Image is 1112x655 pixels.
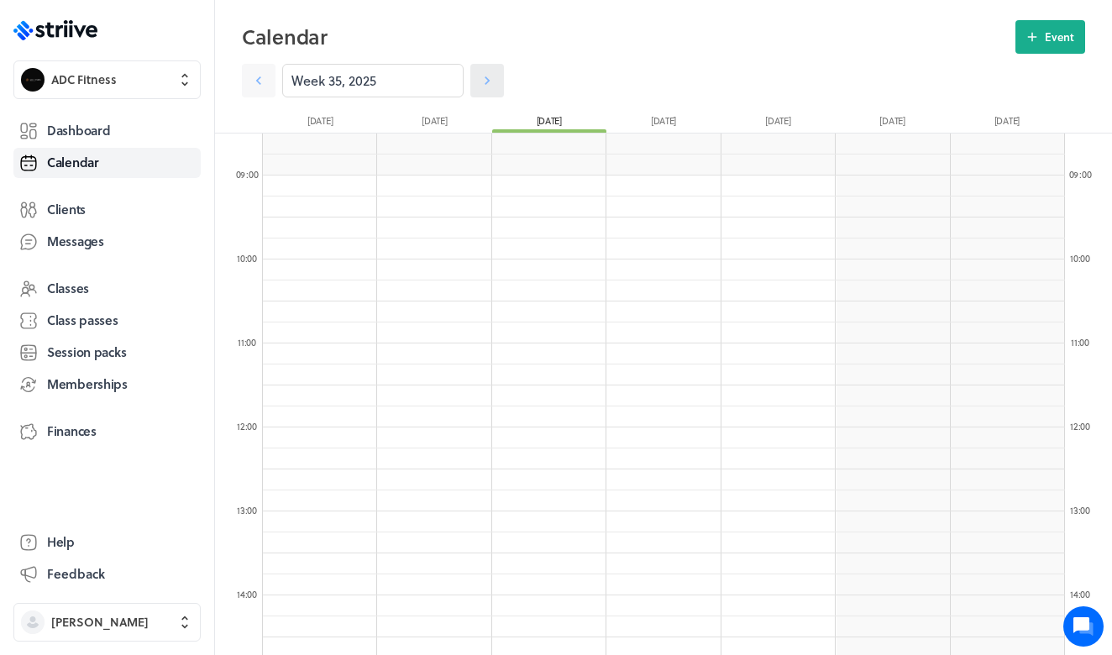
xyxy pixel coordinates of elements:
[245,251,257,265] span: :00
[13,148,201,178] a: Calendar
[245,419,257,433] span: :00
[25,112,311,165] h2: We're here to help. Ask us anything!
[244,335,256,349] span: :00
[13,603,201,642] button: [PERSON_NAME]
[1063,168,1097,181] div: 09
[1063,504,1097,516] div: 13
[1063,606,1104,647] iframe: gist-messenger-bubble-iframe
[377,114,491,133] div: [DATE]
[47,122,110,139] span: Dashboard
[13,417,201,447] a: Finances
[245,587,257,601] span: :00
[13,227,201,257] a: Messages
[1079,167,1091,181] span: :00
[108,206,202,219] span: New conversation
[13,369,201,400] a: Memberships
[1015,20,1085,54] button: Event
[47,343,126,361] span: Session packs
[47,422,97,440] span: Finances
[721,114,835,133] div: [DATE]
[1063,588,1097,600] div: 14
[13,338,201,368] a: Session packs
[47,154,99,171] span: Calendar
[47,375,128,393] span: Memberships
[282,64,464,97] input: YYYY-M-D
[263,114,377,133] div: [DATE]
[1078,335,1089,349] span: :00
[49,289,300,322] input: Search articles
[230,504,264,516] div: 13
[1063,336,1097,348] div: 11
[23,261,313,281] p: Find an answer quickly
[245,503,257,517] span: :00
[47,312,118,329] span: Class passes
[21,68,45,92] img: ADC Fitness
[26,196,310,229] button: New conversation
[835,114,949,133] div: [DATE]
[13,195,201,225] a: Clients
[13,559,201,589] button: Feedback
[51,71,117,88] span: ADC Fitness
[230,168,264,181] div: 09
[230,420,264,432] div: 12
[246,167,258,181] span: :00
[1063,420,1097,432] div: 12
[1078,419,1090,433] span: :00
[13,116,201,146] a: Dashboard
[230,588,264,600] div: 14
[47,533,75,551] span: Help
[606,114,721,133] div: [DATE]
[242,20,1015,54] h2: Calendar
[950,114,1064,133] div: [DATE]
[47,280,89,297] span: Classes
[47,565,105,583] span: Feedback
[1078,251,1090,265] span: :00
[1063,252,1097,265] div: 10
[492,114,606,133] div: [DATE]
[230,336,264,348] div: 11
[1045,29,1074,45] span: Event
[13,306,201,336] a: Class passes
[25,81,311,108] h1: Hi [PERSON_NAME]
[13,60,201,99] button: ADC FitnessADC Fitness
[51,614,149,631] span: [PERSON_NAME]
[13,527,201,558] a: Help
[1078,503,1090,517] span: :00
[47,233,104,250] span: Messages
[1078,587,1090,601] span: :00
[13,274,201,304] a: Classes
[230,252,264,265] div: 10
[47,201,86,218] span: Clients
